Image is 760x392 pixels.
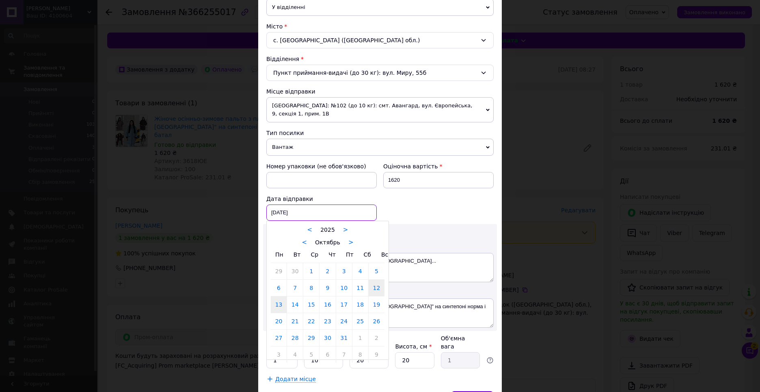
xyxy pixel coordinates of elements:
a: 7 [336,346,352,363]
a: 27 [271,330,287,346]
span: Пн [275,251,283,258]
a: 23 [320,313,335,329]
a: > [343,226,348,233]
span: Ср [311,251,318,258]
a: 29 [303,330,319,346]
a: 22 [303,313,319,329]
a: 4 [352,263,368,279]
a: 1 [352,330,368,346]
a: 30 [287,263,303,279]
a: 26 [369,313,384,329]
a: 21 [287,313,303,329]
a: 20 [271,313,287,329]
span: Сб [364,251,371,258]
a: 9 [369,346,384,363]
a: 17 [336,296,352,313]
a: 14 [287,296,303,313]
a: 12 [369,280,384,296]
a: 1 [303,263,319,279]
a: 11 [352,280,368,296]
a: 8 [352,346,368,363]
a: 10 [336,280,352,296]
a: 16 [320,296,335,313]
a: 7 [287,280,303,296]
span: Пт [346,251,354,258]
a: 6 [271,280,287,296]
a: 24 [336,313,352,329]
a: 4 [287,346,303,363]
a: 29 [271,263,287,279]
a: 28 [287,330,303,346]
a: 5 [303,346,319,363]
a: 3 [336,263,352,279]
a: < [307,226,313,233]
span: 2025 [320,226,335,233]
a: 6 [320,346,335,363]
span: Чт [328,251,336,258]
a: 31 [336,330,352,346]
a: < [302,239,307,246]
a: 2 [369,330,384,346]
span: Додати місце [275,376,316,383]
span: Вт [294,251,301,258]
a: 13 [271,296,287,313]
span: Октябрь [315,239,340,246]
a: 8 [303,280,319,296]
a: 19 [369,296,384,313]
a: 25 [352,313,368,329]
a: 9 [320,280,335,296]
a: 2 [320,263,335,279]
a: 15 [303,296,319,313]
a: 30 [320,330,335,346]
a: > [348,239,354,246]
a: 5 [369,263,384,279]
a: 3 [271,346,287,363]
span: Вс [381,251,388,258]
a: 18 [352,296,368,313]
